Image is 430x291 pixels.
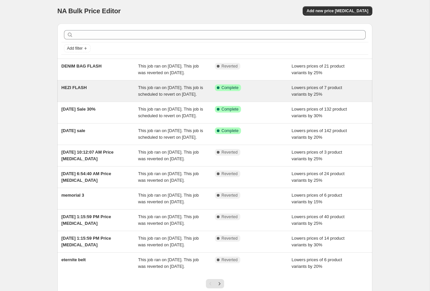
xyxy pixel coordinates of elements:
span: Lowers prices of 40 product variants by 25% [292,214,345,226]
span: This job ran on [DATE]. This job was reverted on [DATE]. [138,171,199,183]
span: This job ran on [DATE]. This job was reverted on [DATE]. [138,193,199,204]
span: Reverted [221,193,238,198]
span: Complete [221,107,238,112]
span: Lowers prices of 6 product variants by 15% [292,193,342,204]
span: This job ran on [DATE]. This job is scheduled to revert on [DATE]. [138,128,203,140]
span: This job ran on [DATE]. This job was reverted on [DATE]. [138,236,199,247]
span: Reverted [221,150,238,155]
span: Lowers prices of 142 product variants by 20% [292,128,347,140]
nav: Pagination [206,279,224,288]
span: eternite belt [61,257,86,262]
span: This job ran on [DATE]. This job was reverted on [DATE]. [138,64,199,75]
span: Complete [221,85,238,90]
span: [DATE] Sale 30% [61,107,95,112]
span: Lowers prices of 132 product variants by 30% [292,107,347,118]
span: This job ran on [DATE]. This job was reverted on [DATE]. [138,257,199,269]
span: [DATE] 6:54:40 AM Price [MEDICAL_DATA] [61,171,111,183]
span: [DATE] 1:15:59 PM Price [MEDICAL_DATA] [61,214,111,226]
span: DENIM BAG FLASH [61,64,101,69]
span: NA Bulk Price Editor [57,7,121,15]
span: Reverted [221,214,238,219]
span: Lowers prices of 24 product variants by 25% [292,171,345,183]
span: HEZI FLASH [61,85,87,90]
span: Lowers prices of 6 product variants by 20% [292,257,342,269]
span: memorial 3 [61,193,84,198]
span: Add filter [67,46,83,51]
span: Lowers prices of 21 product variants by 25% [292,64,345,75]
span: Reverted [221,64,238,69]
span: Reverted [221,257,238,263]
span: Lowers prices of 7 product variants by 25% [292,85,342,97]
button: Add new price [MEDICAL_DATA] [303,6,372,16]
span: Reverted [221,236,238,241]
span: [DATE] 1:15:59 PM Price [MEDICAL_DATA] [61,236,111,247]
span: This job ran on [DATE]. This job is scheduled to revert on [DATE]. [138,85,203,97]
span: This job ran on [DATE]. This job was reverted on [DATE]. [138,214,199,226]
span: [DATE] 10:12:07 AM Price [MEDICAL_DATA] [61,150,114,161]
span: This job ran on [DATE]. This job is scheduled to revert on [DATE]. [138,107,203,118]
span: [DATE] sale [61,128,85,133]
span: Lowers prices of 3 product variants by 25% [292,150,342,161]
span: Lowers prices of 14 product variants by 30% [292,236,345,247]
span: Complete [221,128,238,133]
span: Add new price [MEDICAL_DATA] [307,8,368,14]
button: Add filter [64,44,91,52]
span: Reverted [221,171,238,176]
span: This job ran on [DATE]. This job was reverted on [DATE]. [138,150,199,161]
button: Next [215,279,224,288]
